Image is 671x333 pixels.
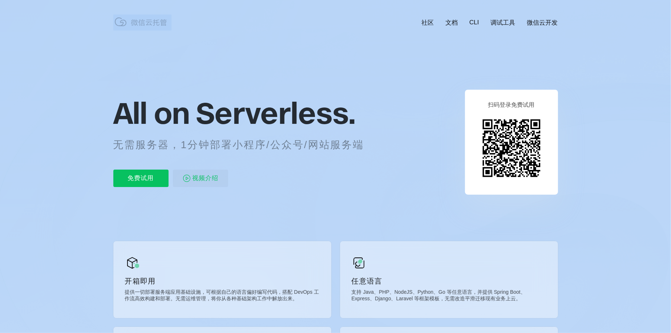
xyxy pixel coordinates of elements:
a: 社区 [421,19,434,27]
span: All on [113,95,189,131]
p: 扫码登录免费试用 [488,101,535,109]
p: 任意语言 [352,276,546,286]
p: 支持 Java、PHP、NodeJS、Python、Go 等任意语言，并提供 Spring Boot、Express、Django、Laravel 等框架模板，无需改造平滑迁移现有业务上云。 [352,289,546,304]
a: CLI [469,19,479,26]
p: 无需服务器，1分钟部署小程序/公众号/网站服务端 [113,138,378,152]
span: 视频介绍 [193,170,219,187]
p: 提供一切部署服务端应用基础设施，可根据自己的语言偏好编写代码，搭配 DevOps 工作流高效构建和部署。无需运维管理，将你从各种基础架构工作中解放出来。 [125,289,320,304]
a: 微信云托管 [113,24,171,30]
img: video_play.svg [182,174,191,183]
p: 免费试用 [113,170,169,187]
a: 调试工具 [491,19,516,27]
img: 微信云托管 [113,15,171,29]
a: 微信云开发 [527,19,558,27]
p: 开箱即用 [125,276,320,286]
a: 文档 [445,19,458,27]
span: Serverless. [196,95,356,131]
